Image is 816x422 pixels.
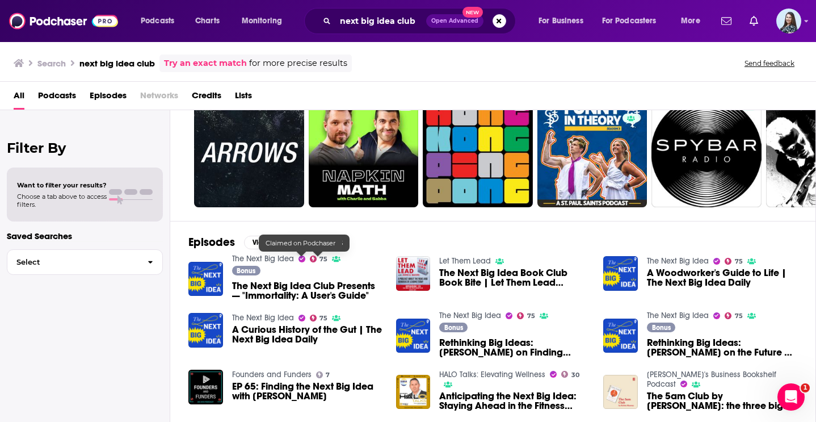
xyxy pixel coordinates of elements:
[595,12,673,30] button: open menu
[571,373,579,378] span: 30
[188,262,223,296] img: The Next Big Idea Club Presents — "Immortality: A User's Guide"
[776,9,801,34] button: Show profile menu
[439,268,590,287] span: The Next Big Idea Book Club Book Bite | Let Them Lead Episode 13
[527,314,535,319] span: 75
[188,235,285,249] a: EpisodesView All
[7,249,163,275] button: Select
[647,268,797,287] a: A Woodworker's Guide to Life | The Next Big Idea Daily
[439,338,590,357] span: Rethinking Big Ideas: [PERSON_NAME] on Finding Balance
[315,8,527,34] div: Search podcasts, credits, & more...
[439,391,590,411] span: Anticipating the Next Big Idea: Staying Ahead in the Fitness Industry With [PERSON_NAME]
[426,14,483,28] button: Open AdvancedNew
[195,13,220,29] span: Charts
[396,319,431,353] img: Rethinking Big Ideas: Adam Grant on Finding Balance
[622,102,640,111] a: 40
[517,312,535,319] a: 75
[647,391,797,411] span: The 5am Club by [PERSON_NAME]: the three big ideas from the worst book I've read
[725,312,743,319] a: 75
[423,97,533,207] a: 41
[141,13,174,29] span: Podcasts
[232,254,294,264] a: The Next Big Idea
[319,257,327,262] span: 75
[512,102,528,111] a: 41
[232,325,382,344] a: A Curious History of the Gut | The Next Big Idea Daily
[164,57,247,70] a: Try an exact match
[396,256,431,291] img: The Next Big Idea Book Club Book Bite | Let Them Lead Episode 13
[310,256,328,262] a: 75
[188,12,226,30] a: Charts
[17,181,107,189] span: Want to filter your results?
[531,12,598,30] button: open menu
[602,13,657,29] span: For Podcasters
[259,235,342,252] div: Claimed on Podchaser
[232,370,312,379] a: Founders and Funders
[647,338,797,357] a: Rethinking Big Ideas: Daniel Pink on the Future of Work
[9,10,118,32] img: Podchaser - Follow, Share and Rate Podcasts
[647,391,797,411] a: The 5am Club by Robin Sharma: the three big ideas from the worst book I've read
[38,86,76,110] a: Podcasts
[326,373,330,378] span: 7
[192,86,221,110] a: Credits
[396,375,431,410] img: Anticipating the Next Big Idea: Staying Ahead in the Fitness Industry With Jarrod Saracco
[735,259,743,264] span: 75
[232,281,382,300] a: The Next Big Idea Club Presents — "Immortality: A User's Guide"
[741,59,798,68] button: Send feedback
[232,382,382,401] a: EP 65: Finding the Next Big Idea with Heleo
[188,370,223,404] img: EP 65: Finding the Next Big Idea with Heleo
[249,57,347,70] span: for more precise results
[673,12,714,30] button: open menu
[735,314,743,319] span: 75
[431,18,478,24] span: Open Advanced
[319,316,327,321] span: 75
[745,11,763,31] a: Show notifications dropdown
[232,382,382,401] span: EP 65: Finding the Next Big Idea with [PERSON_NAME]
[232,313,294,323] a: The Next Big Idea
[7,140,163,156] h2: Filter By
[335,12,426,30] input: Search podcasts, credits, & more...
[776,9,801,34] img: User Profile
[79,58,155,69] h3: next big idea club
[316,371,330,378] a: 7
[539,13,583,29] span: For Business
[647,256,709,266] a: The Next Big Idea
[439,391,590,411] a: Anticipating the Next Big Idea: Staying Ahead in the Fitness Industry With Jarrod Saracco
[603,375,638,410] img: The 5am Club by Robin Sharma: the three big ideas from the worst book I've read
[603,319,638,353] a: Rethinking Big Ideas: Daniel Pink on the Future of Work
[462,7,483,18] span: New
[801,383,810,392] span: 1
[90,86,127,110] a: Episodes
[647,338,797,357] span: Rethinking Big Ideas: [PERSON_NAME] on the Future of Work
[234,12,297,30] button: open menu
[133,12,189,30] button: open menu
[444,324,463,331] span: Bonus
[287,235,350,252] div: Power Score: 75
[603,256,638,291] img: A Woodworker's Guide to Life | The Next Big Idea Daily
[777,383,805,411] iframe: Intercom live chat
[242,13,282,29] span: Monitoring
[439,338,590,357] a: Rethinking Big Ideas: Adam Grant on Finding Balance
[647,311,709,320] a: The Next Big Idea
[235,86,252,110] span: Lists
[188,235,235,249] h2: Episodes
[309,97,419,207] a: 30
[652,324,671,331] span: Bonus
[17,193,107,208] span: Choose a tab above to access filters.
[188,313,223,348] img: A Curious History of the Gut | The Next Big Idea Daily
[37,58,66,69] h3: Search
[561,371,579,378] a: 30
[537,97,647,207] a: 40
[14,86,24,110] a: All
